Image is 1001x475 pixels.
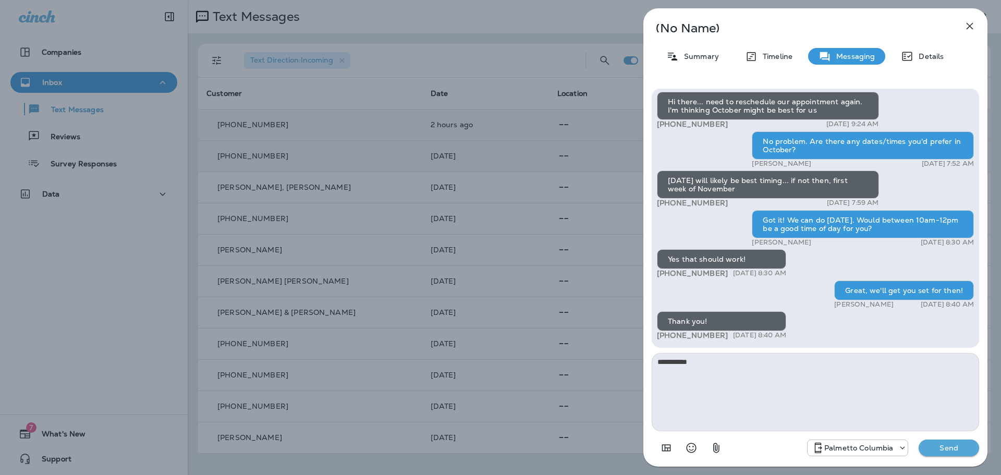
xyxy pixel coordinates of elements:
div: Hi there... need to reschedule our appointment again. I'm thinking October might be best for us [657,92,879,120]
button: Select an emoji [681,437,702,458]
p: Timeline [758,52,792,60]
div: Yes that should work! [657,249,786,269]
p: Messaging [831,52,875,60]
p: Palmetto Columbia [824,444,893,452]
p: [PERSON_NAME] [834,300,894,309]
p: [DATE] 8:40 AM [921,300,974,309]
button: Add in a premade template [656,437,677,458]
div: Thank you! [657,311,786,331]
span: [PHONE_NUMBER] [657,269,728,278]
p: (No Name) [656,24,941,32]
p: Summary [679,52,719,60]
span: [PHONE_NUMBER] [657,331,728,340]
p: [PERSON_NAME] [752,238,811,247]
div: [DATE] will likely be best timing... if not then, first week of November [657,170,879,199]
div: +1 (803) 233-5290 [808,442,908,454]
p: [DATE] 8:40 AM [733,331,786,339]
button: Send [919,440,979,456]
p: Send [927,443,971,453]
span: [PHONE_NUMBER] [657,198,728,208]
p: [DATE] 7:52 AM [922,160,974,168]
p: [DATE] 7:59 AM [827,199,879,207]
span: [PHONE_NUMBER] [657,119,728,129]
p: [DATE] 8:30 AM [733,269,786,277]
div: No problem. Are there any dates/times you'd prefer in October? [752,131,974,160]
p: Details [913,52,944,60]
div: Got it! We can do [DATE]. Would between 10am-12pm be a good time of day for you? [752,210,974,238]
div: Great, we'll get you set for then! [834,281,974,300]
p: [PERSON_NAME] [752,160,811,168]
p: [DATE] 9:24 AM [826,120,879,128]
p: [DATE] 8:30 AM [921,238,974,247]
